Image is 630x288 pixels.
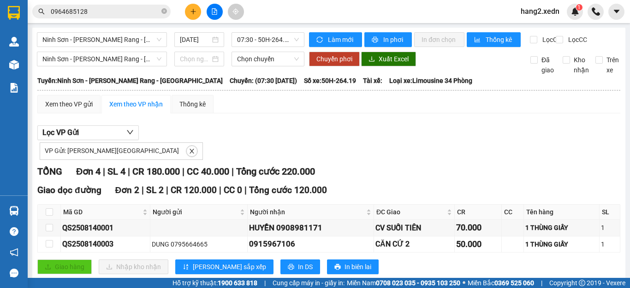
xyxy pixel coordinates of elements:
[142,185,144,195] span: |
[183,264,189,271] span: sort-ascending
[99,259,168,274] button: downloadNhập kho nhận
[376,207,445,217] span: ĐC Giao
[467,32,521,47] button: bar-chartThống kê
[161,8,167,14] span: close-circle
[62,222,149,234] div: QS2508140001
[38,8,45,15] span: search
[375,238,453,250] div: CĂN CỨ 2
[309,32,362,47] button: syncLàm mới
[592,7,600,16] img: phone-icon
[334,264,341,271] span: printer
[513,6,567,17] span: hang2.xedn
[193,262,266,272] span: [PERSON_NAME] sắp xếp
[187,148,197,154] span: close
[224,185,242,195] span: CC 0
[237,52,299,66] span: Chọn chuyến
[455,205,502,220] th: CR
[383,35,404,45] span: In phơi
[45,99,93,109] div: Xem theo VP gửi
[456,221,500,234] div: 70.000
[601,223,618,233] div: 1
[175,259,273,274] button: sort-ascending[PERSON_NAME] sắp xếp
[361,52,416,66] button: downloadXuất Excel
[316,36,324,44] span: sync
[414,32,464,47] button: In đơn chọn
[603,55,623,75] span: Trên xe
[9,206,19,216] img: warehouse-icon
[10,248,18,257] span: notification
[37,259,92,274] button: uploadGiao hàng
[577,4,581,11] span: 1
[211,8,218,15] span: file-add
[10,227,18,236] span: question-circle
[152,239,246,249] div: DUNG 0795664665
[37,166,62,177] span: TỔNG
[45,147,179,154] span: VP Gửi: [PERSON_NAME][GEOGRAPHIC_DATA]
[463,281,465,285] span: ⚪️
[456,238,500,251] div: 50.000
[468,278,534,288] span: Miền Bắc
[109,99,163,109] div: Xem theo VP nhận
[182,166,184,177] span: |
[612,7,621,16] span: caret-down
[538,55,558,75] span: Đã giao
[298,262,313,272] span: In DS
[37,77,223,84] b: Tuyến: Ninh Sơn - [PERSON_NAME] Rang - [GEOGRAPHIC_DATA]
[132,166,180,177] span: CR 180.000
[187,166,229,177] span: CC 40.000
[600,205,620,220] th: SL
[486,35,513,45] span: Thống kê
[166,185,168,195] span: |
[207,4,223,20] button: file-add
[571,7,579,16] img: icon-new-feature
[172,278,257,288] span: Hỗ trợ kỹ thuật:
[364,32,412,47] button: printerIn phơi
[9,60,19,70] img: warehouse-icon
[524,205,600,220] th: Tên hàng
[161,7,167,16] span: close-circle
[153,207,238,217] span: Người gửi
[389,76,472,86] span: Loại xe: Limousine 34 Phòng
[236,166,315,177] span: Tổng cước 220.000
[37,125,139,140] button: Lọc VP Gửi
[42,127,79,138] span: Lọc VP Gửi
[280,259,320,274] button: printerIn DS
[219,185,221,195] span: |
[62,238,149,250] div: QS2508140003
[61,236,150,253] td: QS2508140003
[103,166,105,177] span: |
[249,222,372,234] div: HUYỀN 0908981171
[494,279,534,287] strong: 0369 525 060
[128,166,130,177] span: |
[51,6,160,17] input: Tìm tên, số ĐT hoặc mã đơn
[186,146,197,157] button: close
[474,36,482,44] span: bar-chart
[327,259,379,274] button: printerIn biên lai
[539,35,563,45] span: Lọc CR
[250,207,364,217] span: Người nhận
[525,239,598,249] div: 1 THÙNG GIẤY
[579,280,585,286] span: copyright
[8,6,20,20] img: logo-vxr
[180,35,210,45] input: 14/08/2025
[345,262,371,272] span: In biên lai
[171,185,217,195] span: CR 120.000
[541,278,542,288] span: |
[42,52,161,66] span: Ninh Sơn - Phan Rang - Sài Gòn
[232,166,234,177] span: |
[115,185,140,195] span: Đơn 2
[244,185,247,195] span: |
[608,4,624,20] button: caret-down
[180,54,210,64] input: Chọn ngày
[237,33,299,47] span: 07:30 - 50H-264.19
[9,37,19,47] img: warehouse-icon
[76,166,101,177] span: Đơn 4
[570,55,593,75] span: Kho nhận
[126,129,134,136] span: down
[218,279,257,287] strong: 1900 633 818
[249,185,327,195] span: Tổng cước 120.000
[9,83,19,93] img: solution-icon
[264,278,266,288] span: |
[232,8,239,15] span: aim
[376,279,460,287] strong: 0708 023 035 - 0935 103 250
